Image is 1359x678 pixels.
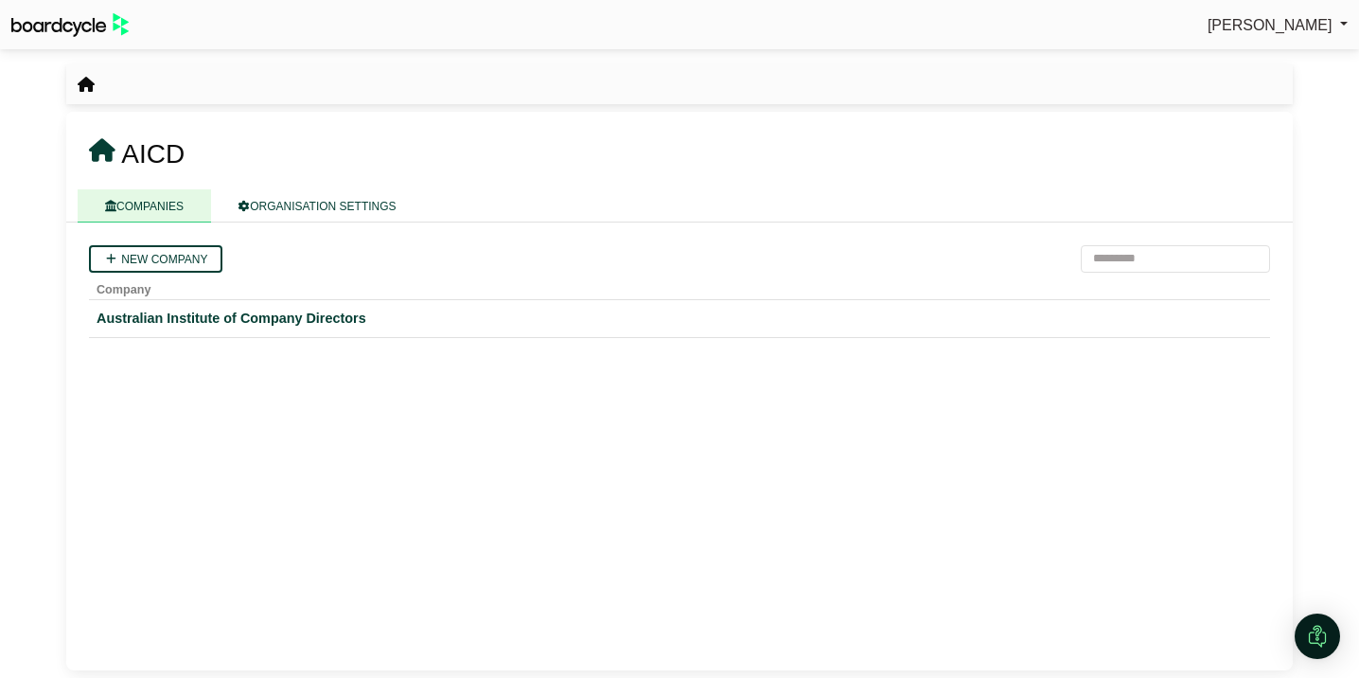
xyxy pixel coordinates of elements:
[11,13,129,37] img: BoardcycleBlackGreen-aaafeed430059cb809a45853b8cf6d952af9d84e6e89e1f1685b34bfd5cb7d64.svg
[78,73,95,98] nav: breadcrumb
[89,273,1270,300] th: Company
[1208,17,1333,33] span: [PERSON_NAME]
[89,245,222,273] a: New company
[1208,13,1348,38] a: [PERSON_NAME]
[121,139,185,169] span: AICD
[1295,614,1340,659] div: Open Intercom Messenger
[97,308,1262,330] a: Australian Institute of Company Directors
[211,189,423,223] a: ORGANISATION SETTINGS
[78,189,211,223] a: COMPANIES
